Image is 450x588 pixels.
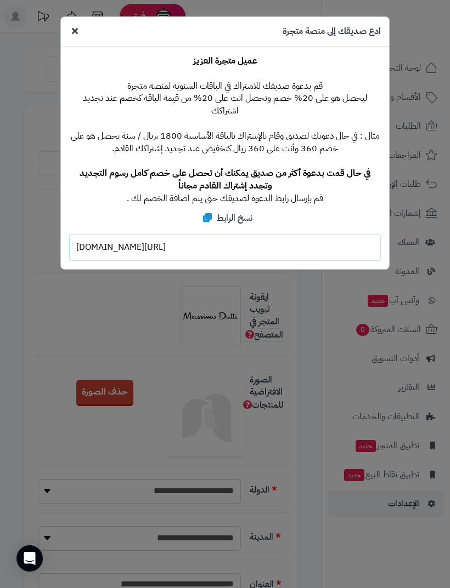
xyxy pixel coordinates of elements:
[69,234,381,261] div: [URL][DOMAIN_NAME]
[198,209,252,230] label: نسخ الرابط
[69,55,381,205] p: قم بدعوة صديقك للاشتراك في الباقات السنوية لمنصة متجرة ليحصل هو على 20% خصم وتحصل انت على 20% من ...
[193,54,257,67] b: عميل متجرة العزيز
[80,167,370,192] b: في حال قمت بدعوة أكثر من صديق يمكنك أن تحصل على خصم كامل رسوم التجديد وتجدد إشتراك القادم مجاناً
[16,545,43,572] div: Open Intercom Messenger
[283,25,381,38] h4: ادع صديقك إلى منصة متجرة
